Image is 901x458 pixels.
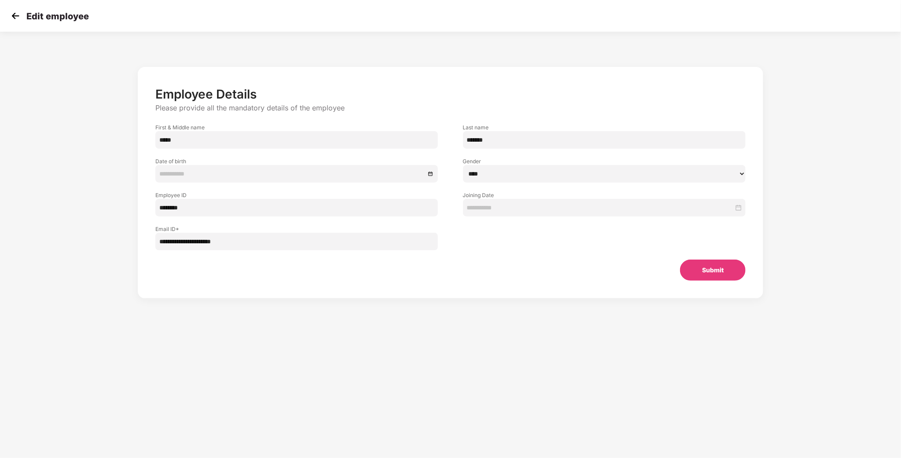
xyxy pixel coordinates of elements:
[155,191,438,199] label: Employee ID
[26,11,89,22] p: Edit employee
[9,9,22,22] img: svg+xml;base64,PHN2ZyB4bWxucz0iaHR0cDovL3d3dy53My5vcmcvMjAwMC9zdmciIHdpZHRoPSIzMCIgaGVpZ2h0PSIzMC...
[463,158,746,165] label: Gender
[155,103,746,113] p: Please provide all the mandatory details of the employee
[155,225,438,233] label: Email ID
[155,124,438,131] label: First & Middle name
[680,260,746,281] button: Submit
[155,158,438,165] label: Date of birth
[463,191,746,199] label: Joining Date
[155,87,746,102] p: Employee Details
[463,124,746,131] label: Last name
